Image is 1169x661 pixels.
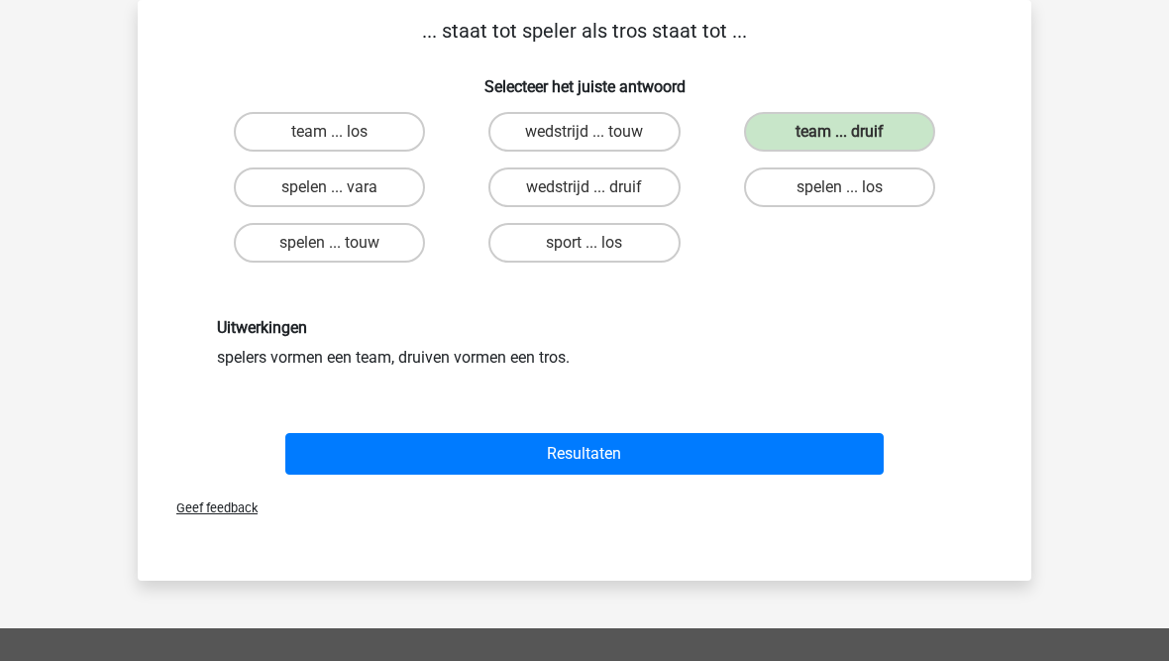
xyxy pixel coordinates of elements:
label: wedstrijd ... druif [488,167,680,207]
label: team ... los [234,112,425,152]
label: wedstrijd ... touw [488,112,680,152]
h6: Selecteer het juiste antwoord [169,61,1000,96]
label: spelen ... touw [234,223,425,263]
span: Geef feedback [160,500,258,515]
label: spelen ... los [744,167,935,207]
button: Resultaten [285,433,885,475]
label: team ... druif [744,112,935,152]
label: spelen ... vara [234,167,425,207]
h6: Uitwerkingen [217,318,952,337]
div: spelers vormen een team, druiven vormen een tros. [202,318,967,369]
p: ... staat tot speler als tros staat tot ... [169,16,1000,46]
label: sport ... los [488,223,680,263]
